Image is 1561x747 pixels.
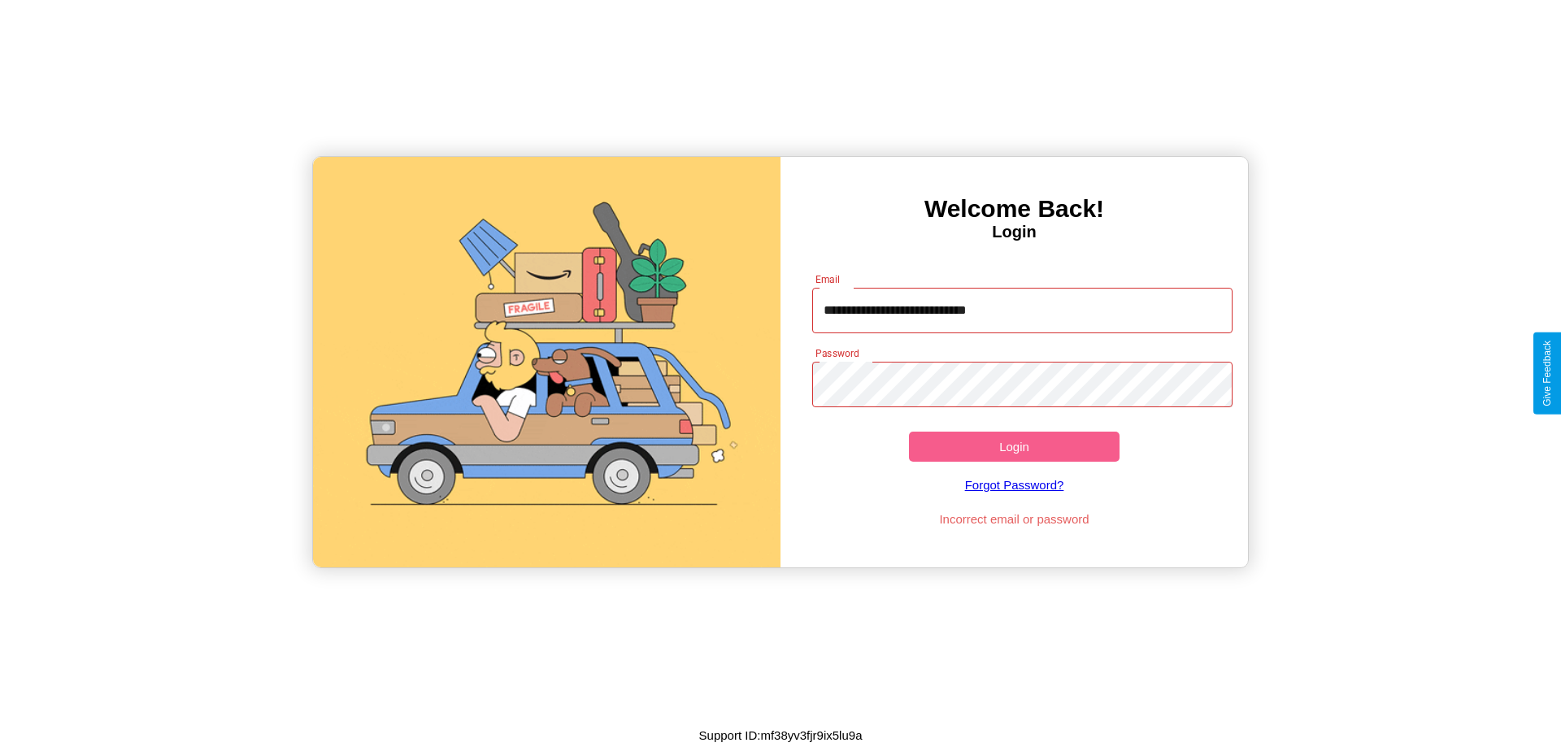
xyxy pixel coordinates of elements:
label: Email [815,272,841,286]
img: gif [313,157,780,567]
p: Incorrect email or password [804,508,1225,530]
a: Forgot Password? [804,462,1225,508]
div: Give Feedback [1541,341,1553,406]
p: Support ID: mf38yv3fjr9ix5lu9a [699,724,863,746]
h4: Login [780,223,1248,241]
label: Password [815,346,859,360]
button: Login [909,432,1120,462]
h3: Welcome Back! [780,195,1248,223]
